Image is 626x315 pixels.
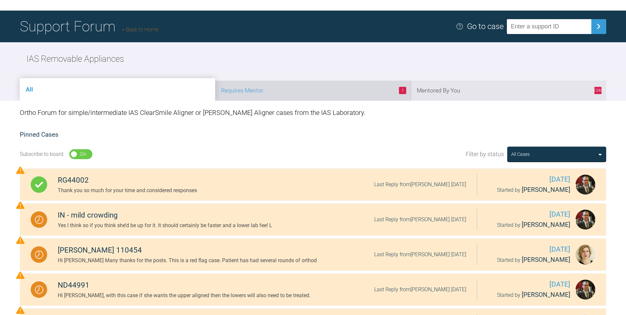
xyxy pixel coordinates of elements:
div: RG44002 [58,174,197,186]
span: 1348 [594,87,602,94]
span: [PERSON_NAME] [522,221,570,228]
img: Jake O'Connell [576,175,595,194]
img: Una Mujadzic [576,245,595,264]
div: Hi [PERSON_NAME], with this case if she wants the upper aligned then the lowers will also need to... [58,291,311,300]
img: help.e70b9f3d.svg [456,22,464,30]
span: 1 [399,87,406,94]
div: IN - mild crowding [58,209,272,221]
input: Enter a support ID [507,19,591,34]
div: Started by [488,185,570,195]
span: [PERSON_NAME] [522,256,570,263]
div: Last Reply from [PERSON_NAME] [DATE] [374,180,466,189]
a: WaitingIN - mild crowdingYes I think so if you think she’d be up for it. It should certainly be f... [20,203,606,236]
div: Started by [488,220,570,230]
div: Last Reply from [PERSON_NAME] [DATE] [374,285,466,294]
img: Priority [16,236,24,244]
div: Go to case [467,20,504,33]
a: Waiting[PERSON_NAME] 110454Hi [PERSON_NAME] Many thanks for the posts. This is a red flag case. P... [20,238,606,271]
span: [PERSON_NAME] [522,291,570,298]
img: Jake O'Connell [576,210,595,229]
div: Ortho Forum for simple/intermediate IAS ClearSmile Aligner or [PERSON_NAME] Aligner cases from th... [20,101,606,124]
div: Hi [PERSON_NAME] Many thanks for the posts. This is a red flag case. Patient has had several roun... [58,256,317,265]
a: CompleteRG44002Thank you so much for your time and considered responsesLast Reply from[PERSON_NAM... [20,168,606,201]
a: WaitingND44991Hi [PERSON_NAME], with this case if she wants the upper aligned then the lowers wil... [20,273,606,306]
img: Priority [16,306,24,314]
div: Thank you so much for your time and considered responses [58,186,197,195]
span: [DATE] [488,209,570,220]
img: Priority [16,201,24,209]
div: Started by [488,255,570,265]
h1: Support Forum [20,15,158,38]
span: [DATE] [488,279,570,290]
div: On [80,150,86,158]
img: Complete [35,181,43,189]
img: chevronRight.28bd32b0.svg [593,21,604,32]
div: [PERSON_NAME] 110454 [58,244,317,256]
span: Filter by status [466,150,504,159]
h2: IAS Removable Appliances [26,52,124,66]
img: Priority [16,271,24,279]
span: [DATE] [488,174,570,185]
div: Subscribe to board [20,150,63,158]
img: Waiting [35,251,43,259]
img: Waiting [35,286,43,294]
span: [PERSON_NAME] [522,186,570,193]
img: Priority [16,166,24,174]
div: ND44991 [58,279,311,291]
h2: Pinned Cases [20,130,606,140]
li: All [20,78,215,101]
span: [DATE] [488,244,570,255]
div: Yes I think so if you think she’d be up for it. It should certainly be faster and a lower lab fee! L [58,221,272,230]
div: All Cases [511,151,530,158]
li: Requires Mentor [215,81,411,101]
img: Waiting [35,216,43,224]
li: Mentored By You [411,81,606,101]
img: Jake O'Connell [576,280,595,299]
div: Started by [488,290,570,300]
div: Last Reply from [PERSON_NAME] [DATE] [374,250,466,259]
a: Back to Home [122,26,158,33]
div: Last Reply from [PERSON_NAME] [DATE] [374,215,466,224]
